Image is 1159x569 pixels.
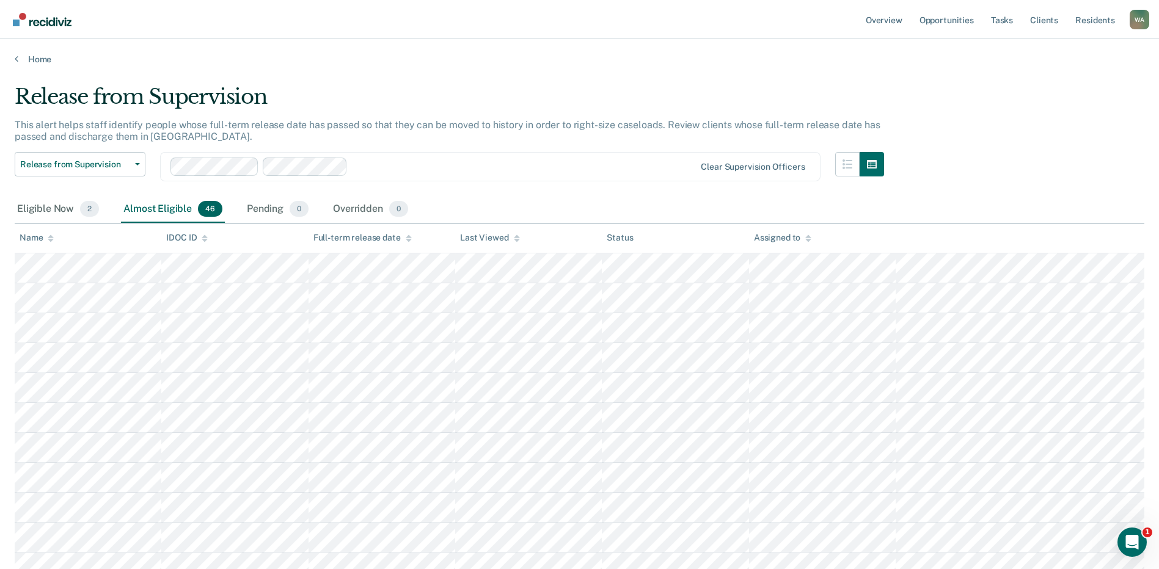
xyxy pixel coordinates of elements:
[15,196,101,223] div: Eligible Now2
[754,233,811,243] div: Assigned to
[607,233,633,243] div: Status
[290,201,309,217] span: 0
[80,201,99,217] span: 2
[20,159,130,170] span: Release from Supervision
[198,201,222,217] span: 46
[1130,10,1149,29] button: Profile dropdown button
[1117,527,1147,557] iframe: Intercom live chat
[166,233,208,243] div: IDOC ID
[331,196,411,223] div: Overridden0
[121,196,225,223] div: Almost Eligible46
[15,54,1144,65] a: Home
[313,233,412,243] div: Full-term release date
[1130,10,1149,29] div: W A
[15,152,145,176] button: Release from Supervision
[13,13,71,26] img: Recidiviz
[244,196,311,223] div: Pending0
[15,84,884,119] div: Release from Supervision
[15,119,880,142] p: This alert helps staff identify people whose full-term release date has passed so that they can b...
[460,233,519,243] div: Last Viewed
[20,233,54,243] div: Name
[389,201,408,217] span: 0
[1143,527,1152,537] span: 1
[701,162,805,172] div: Clear supervision officers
